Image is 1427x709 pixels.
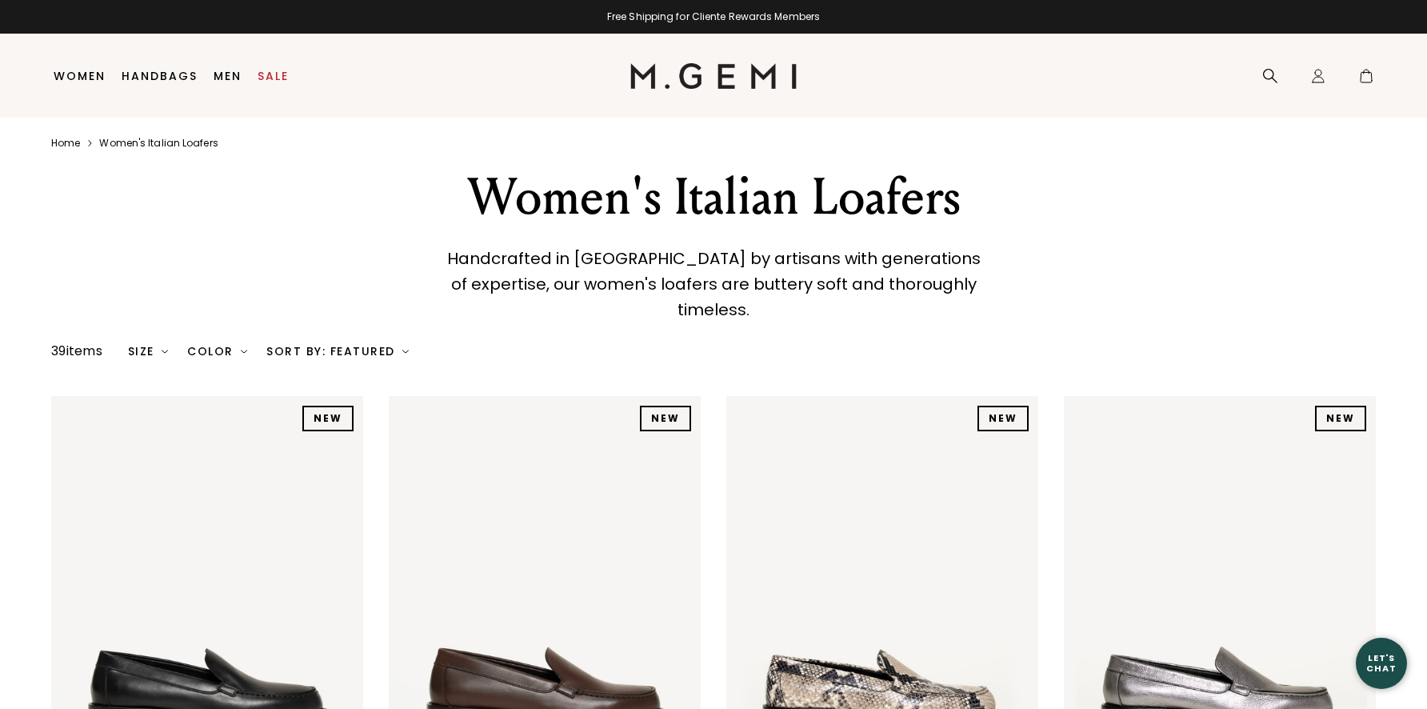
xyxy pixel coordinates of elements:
[51,137,80,150] a: Home
[162,348,168,354] img: chevron-down.svg
[977,406,1029,431] div: NEW
[1356,653,1407,673] div: Let's Chat
[630,63,797,89] img: M.Gemi
[266,345,409,358] div: Sort By: Featured
[122,70,198,82] a: Handbags
[1315,406,1366,431] div: NEW
[436,169,991,226] div: Women's Italian Loafers
[187,345,247,358] div: Color
[241,348,247,354] img: chevron-down.svg
[258,70,289,82] a: Sale
[54,70,106,82] a: Women
[99,137,218,150] a: Women's italian loafers
[402,348,409,354] img: chevron-down.svg
[128,345,169,358] div: Size
[640,406,691,431] div: NEW
[444,246,984,322] p: Handcrafted in [GEOGRAPHIC_DATA] by artisans with generations of expertise, our women's loafers a...
[214,70,242,82] a: Men
[302,406,354,431] div: NEW
[51,342,102,361] div: 39 items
